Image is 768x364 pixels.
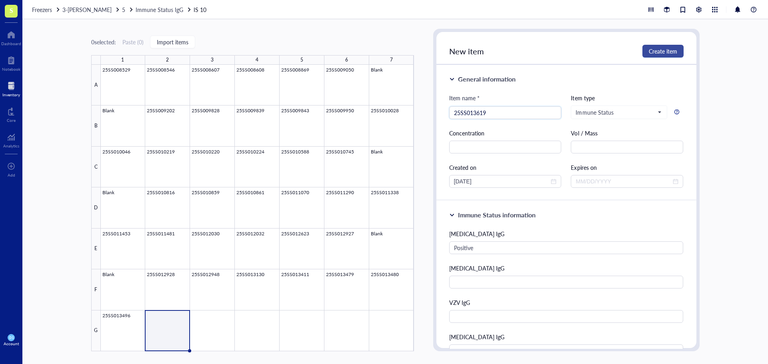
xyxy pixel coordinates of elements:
[571,129,683,137] div: Vol / Mass
[256,55,258,65] div: 4
[91,229,101,269] div: E
[649,48,677,54] span: Create item
[1,41,21,46] div: Dashboard
[2,67,20,72] div: Notebook
[2,92,20,97] div: Inventory
[576,177,671,186] input: MM/DD/YYYY
[571,163,683,172] div: Expires on
[1,28,21,46] a: Dashboard
[390,55,393,65] div: 7
[91,147,101,187] div: C
[91,269,101,310] div: F
[576,109,661,116] span: Immune Status
[449,332,684,341] div: [MEDICAL_DATA] IgG
[9,336,13,339] span: DS
[4,341,19,346] div: Account
[136,6,183,14] span: Immune Status IgG
[122,5,192,14] a: 5Immune Status IgG
[62,6,112,14] span: 3-[PERSON_NAME]
[3,131,19,148] a: Analytics
[449,93,480,102] div: Item name
[571,93,683,102] div: Item type
[91,105,101,146] div: B
[449,298,684,307] div: VZV IgG
[2,54,20,72] a: Notebook
[62,5,120,14] a: 3-[PERSON_NAME]
[91,310,101,351] div: G
[458,74,516,84] div: General information
[150,36,195,48] button: Import items
[8,173,15,177] div: Add
[345,55,348,65] div: 6
[7,105,16,123] a: Core
[3,143,19,148] div: Analytics
[122,36,144,48] button: Paste (0)
[449,264,684,273] div: [MEDICAL_DATA] IgG
[91,65,101,105] div: A
[449,163,562,172] div: Created on
[642,45,684,58] button: Create item
[32,5,61,14] a: Freezers
[449,229,684,238] div: [MEDICAL_DATA] IgG
[10,5,13,15] span: S
[449,46,484,57] span: New item
[166,55,169,65] div: 2
[121,55,124,65] div: 1
[91,38,116,46] div: 0 selected:
[194,5,208,14] a: IS 10
[157,39,188,45] span: Import items
[122,6,125,14] span: 5
[7,118,16,123] div: Core
[458,210,536,220] div: Immune Status information
[300,55,303,65] div: 5
[454,177,550,186] input: MM/DD/YYYY
[32,6,52,14] span: Freezers
[2,80,20,97] a: Inventory
[91,187,101,228] div: D
[211,55,214,65] div: 3
[449,129,562,137] div: Concentration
